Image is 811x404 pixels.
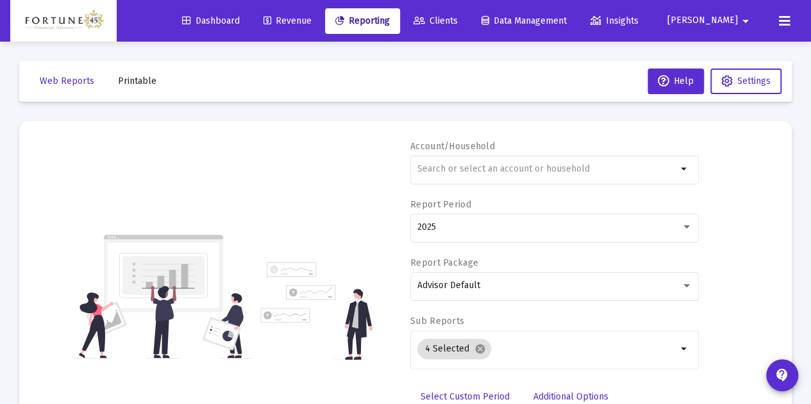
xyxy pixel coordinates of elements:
[474,343,486,355] mat-icon: cancel
[417,339,491,359] mat-chip: 4 Selected
[414,15,458,26] span: Clients
[710,69,782,94] button: Settings
[471,8,577,34] a: Data Management
[677,161,692,177] mat-icon: arrow_drop_down
[410,199,471,210] label: Report Period
[533,391,608,402] span: Additional Options
[658,76,694,86] span: Help
[20,8,107,34] img: Dashboard
[29,69,105,94] button: Web Reports
[417,336,677,362] mat-chip-list: Selection
[417,280,480,291] span: Advisor Default
[417,222,436,232] span: 2025
[677,341,692,357] mat-icon: arrow_drop_down
[108,69,167,94] button: Printable
[738,8,753,34] mat-icon: arrow_drop_down
[410,316,464,327] label: Sub Reports
[263,15,312,26] span: Revenue
[481,15,567,26] span: Data Management
[253,8,322,34] a: Revenue
[652,8,769,33] button: [PERSON_NAME]
[590,15,639,26] span: Insights
[774,368,790,383] mat-icon: contact_support
[580,8,649,34] a: Insights
[76,233,253,360] img: reporting
[667,15,738,26] span: [PERSON_NAME]
[335,15,390,26] span: Reporting
[182,15,240,26] span: Dashboard
[403,8,468,34] a: Clients
[325,8,400,34] a: Reporting
[410,257,478,268] label: Report Package
[648,69,704,94] button: Help
[118,76,156,86] span: Printable
[172,8,250,34] a: Dashboard
[737,76,771,86] span: Settings
[410,141,495,152] label: Account/Household
[421,391,510,402] span: Select Custom Period
[40,76,94,86] span: Web Reports
[260,262,372,360] img: reporting-alt
[417,164,677,174] input: Search or select an account or household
